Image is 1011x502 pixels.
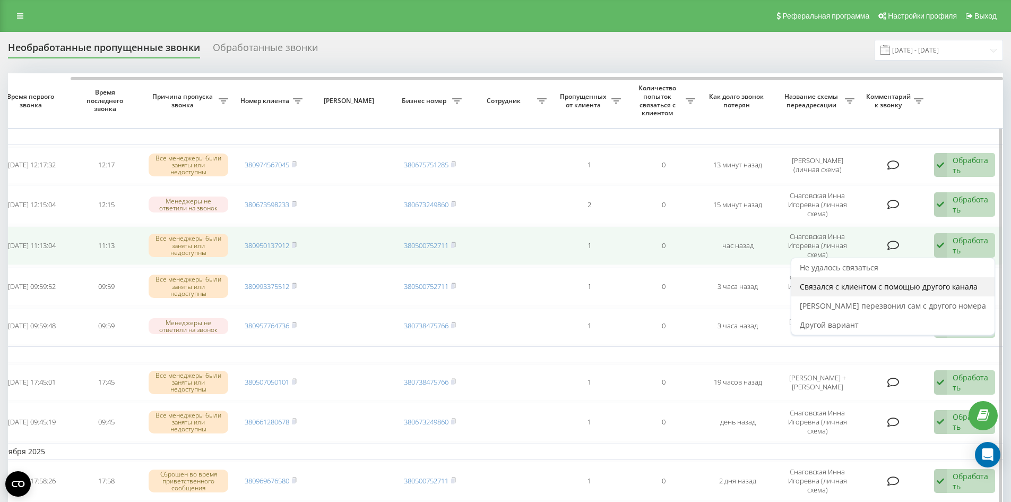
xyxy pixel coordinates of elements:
div: Обработанные звонки [213,42,318,58]
div: Сброшен во время приветственного сообщения [149,470,228,493]
a: 380738475766 [404,377,448,387]
td: 3 часа назад [701,267,775,306]
td: 2 дня назад [701,462,775,500]
td: [PERSON_NAME] + [PERSON_NAME] [775,308,860,344]
div: Все менеджеры были заняты или недоступны [149,154,228,177]
td: Снаговская Инна Игоревна (личная схема) [775,267,860,306]
span: Количество попыток связаться с клиентом [632,84,686,117]
a: 380673598233 [245,200,289,209]
span: Время последнего звонка [77,88,135,113]
td: 13 минут назад [701,147,775,183]
div: Обработать [953,412,989,432]
td: 2 [552,185,626,224]
span: Пропущенных от клиента [557,92,611,109]
div: Все менеджеры были заняты или недоступны [149,275,228,298]
td: Снаговская Инна Игоревна (личная схема) [775,185,860,224]
div: Обработать [953,372,989,393]
a: 380500752711 [404,476,448,486]
span: Причина пропуска звонка [149,92,219,109]
td: день назад [701,403,775,441]
td: Снаговская Инна Игоревна (личная схема) [775,403,860,441]
td: 12:15 [69,185,143,224]
span: [PERSON_NAME] [317,97,384,105]
td: 0 [626,147,701,183]
div: Менеджеры не ответили на звонок [149,318,228,334]
td: 3 часа назад [701,308,775,344]
td: 09:59 [69,308,143,344]
td: 0 [626,364,701,401]
td: 0 [626,462,701,500]
a: 380507050101 [245,377,289,387]
span: Как долго звонок потерян [709,92,766,109]
td: 0 [626,308,701,344]
td: 0 [626,267,701,306]
div: Обработать [953,155,989,175]
td: 1 [552,267,626,306]
a: 380974567045 [245,160,289,169]
button: Open CMP widget [5,471,31,497]
td: 1 [552,147,626,183]
div: Все менеджеры были заняты или недоступны [149,234,228,257]
a: 380500752711 [404,282,448,291]
div: Все менеджеры были заняты или недоступны [149,371,228,394]
td: 17:58 [69,462,143,500]
span: Связался с клиентом с помощью другого канала [800,282,978,292]
span: Выход [974,12,997,20]
span: Не удалось связаться [800,262,878,273]
td: 0 [626,403,701,441]
td: Снаговская Инна Игоревна (личная схема) [775,462,860,500]
td: 0 [626,226,701,265]
div: Обработать [953,471,989,491]
span: Бизнес номер [398,97,452,105]
a: 380993375512 [245,282,289,291]
a: 380673249860 [404,417,448,427]
td: 1 [552,364,626,401]
td: [PERSON_NAME] + [PERSON_NAME] [775,364,860,401]
div: Менеджеры не ответили на звонок [149,197,228,212]
div: Необработанные пропущенные звонки [8,42,200,58]
span: Настройки профиля [888,12,957,20]
span: Время первого звонка [3,92,61,109]
a: 380738475766 [404,321,448,330]
span: Название схемы переадресации [780,92,845,109]
td: 09:45 [69,403,143,441]
a: 380950137912 [245,241,289,250]
span: Номер клиента [239,97,293,105]
a: 380673249860 [404,200,448,209]
div: Open Intercom Messenger [975,442,1000,467]
div: Все менеджеры были заняты или недоступны [149,411,228,434]
td: 0 [626,185,701,224]
td: 19 часов назад [701,364,775,401]
a: 380957764736 [245,321,289,330]
td: час назад [701,226,775,265]
td: 12:17 [69,147,143,183]
td: 1 [552,403,626,441]
td: [PERSON_NAME] (личная схема) [775,147,860,183]
span: Сотрудник [472,97,537,105]
a: 380675751285 [404,160,448,169]
td: 1 [552,226,626,265]
td: Снаговская Инна Игоревна (личная схема) [775,226,860,265]
span: [PERSON_NAME] перезвонил сам с другого номера [800,301,986,311]
td: 1 [552,308,626,344]
div: Обработать [953,235,989,256]
a: 380500752711 [404,241,448,250]
a: 380661280678 [245,417,289,427]
td: 1 [552,462,626,500]
td: 09:59 [69,267,143,306]
td: 15 минут назад [701,185,775,224]
span: Комментарий к звонку [865,92,914,109]
div: Обработать [953,194,989,215]
td: 11:13 [69,226,143,265]
td: 17:45 [69,364,143,401]
a: 380969676580 [245,476,289,486]
span: Реферальная программа [782,12,869,20]
span: Другой вариант [800,320,859,330]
